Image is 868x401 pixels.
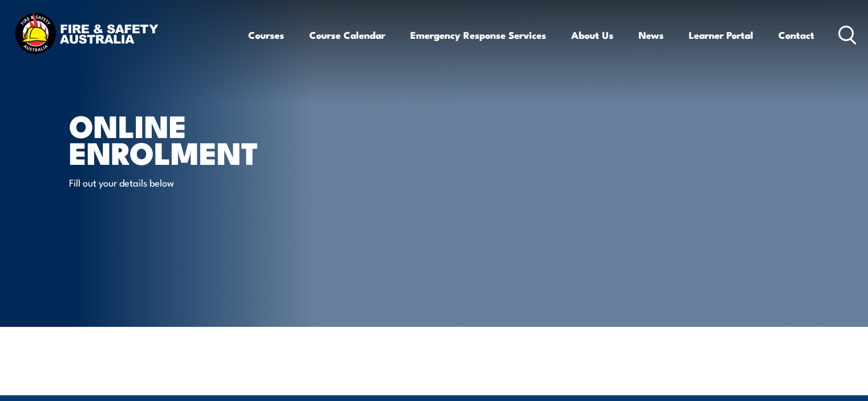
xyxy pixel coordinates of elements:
a: News [639,20,664,50]
p: Fill out your details below [69,176,277,189]
h1: Online Enrolment [69,112,351,165]
a: Learner Portal [689,20,753,50]
a: Courses [248,20,284,50]
a: Emergency Response Services [410,20,546,50]
a: Course Calendar [309,20,385,50]
a: About Us [571,20,613,50]
a: Contact [778,20,814,50]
